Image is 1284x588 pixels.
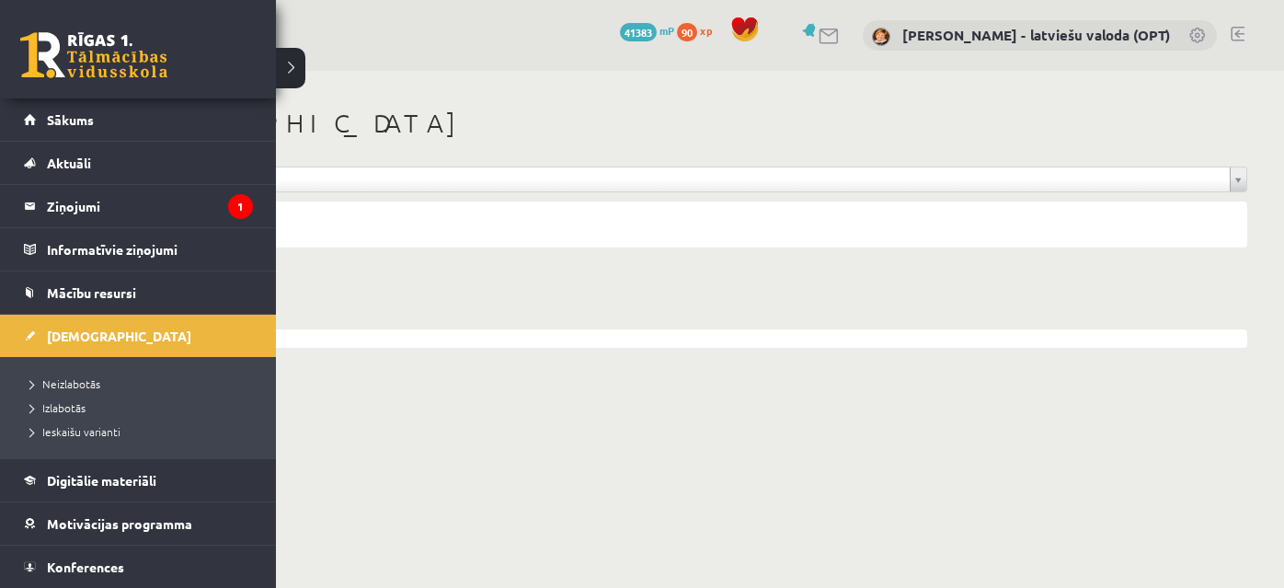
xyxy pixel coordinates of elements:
[47,472,156,489] span: Digitālie materiāli
[23,423,258,440] a: Ieskaišu varianti
[119,167,1222,191] span: Rādīt visas
[24,315,253,357] a: [DEMOGRAPHIC_DATA]
[47,155,91,171] span: Aktuāli
[47,228,253,271] legend: Informatīvie ziņojumi
[47,185,253,227] legend: Ziņojumi
[872,28,890,46] img: Laila Jirgensone - latviešu valoda (OPT)
[23,375,258,392] a: Neizlabotās
[110,108,1247,139] h1: [DEMOGRAPHIC_DATA]
[23,424,120,439] span: Ieskaišu varianti
[24,98,253,141] a: Sākums
[24,228,253,271] a: Informatīvie ziņojumi
[677,23,697,41] span: 90
[23,399,258,416] a: Izlabotās
[47,559,124,575] span: Konferences
[23,400,86,415] span: Izlabotās
[47,111,94,128] span: Sākums
[620,23,657,41] span: 41383
[24,546,253,588] a: Konferences
[47,328,191,344] span: [DEMOGRAPHIC_DATA]
[24,459,253,502] a: Digitālie materiāli
[24,185,253,227] a: Ziņojumi1
[228,194,253,219] i: 1
[902,26,1170,44] a: [PERSON_NAME] - latviešu valoda (OPT)
[111,167,1246,191] a: Rādīt visas
[700,23,712,38] span: xp
[659,23,674,38] span: mP
[47,515,192,532] span: Motivācijas programma
[620,23,674,38] a: 41383 mP
[24,502,253,545] a: Motivācijas programma
[24,142,253,184] a: Aktuāli
[47,284,136,301] span: Mācību resursi
[20,32,167,78] a: Rīgas 1. Tālmācības vidusskola
[23,376,100,391] span: Neizlabotās
[24,271,253,314] a: Mācību resursi
[677,23,721,38] a: 90 xp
